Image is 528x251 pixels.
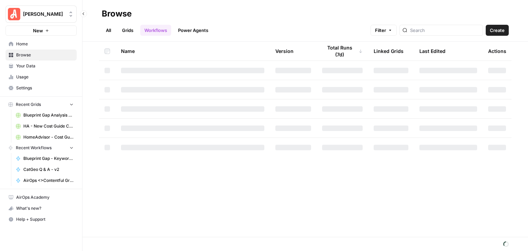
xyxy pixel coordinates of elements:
[121,42,264,61] div: Name
[371,25,397,36] button: Filter
[375,27,386,34] span: Filter
[5,99,77,110] button: Recent Grids
[23,166,74,173] span: CatGeo Q & A - v2
[23,134,74,140] span: HomeAdvisor - Cost Guide Updates
[419,42,445,61] div: Last Edited
[16,85,74,91] span: Settings
[5,50,77,61] a: Browse
[5,214,77,225] button: Help + Support
[374,42,404,61] div: Linked Grids
[5,143,77,153] button: Recent Workflows
[140,25,171,36] a: Workflows
[5,72,77,83] a: Usage
[174,25,212,36] a: Power Agents
[23,11,65,18] span: [PERSON_NAME]
[5,6,77,23] button: Workspace: Angi
[5,203,77,214] button: What's new?
[5,39,77,50] a: Home
[5,192,77,203] a: AirOps Academy
[490,27,505,34] span: Create
[102,8,132,19] div: Browse
[16,194,74,200] span: AirOps Academy
[5,61,77,72] a: Your Data
[13,175,77,186] a: AirOps <>Contentful Grouped Answers per Question CSV
[16,101,41,108] span: Recent Grids
[8,8,20,20] img: Angi Logo
[410,27,480,34] input: Search
[488,42,506,61] div: Actions
[16,145,52,151] span: Recent Workflows
[16,41,74,47] span: Home
[23,177,74,184] span: AirOps <>Contentful Grouped Answers per Question CSV
[118,25,137,36] a: Grids
[23,123,74,129] span: HA - New Cost Guide Creation Grid
[322,42,363,61] div: Total Runs (7d)
[6,203,76,214] div: What's new?
[23,155,74,162] span: Blueprint Gap - Keyword Idea Generator
[16,74,74,80] span: Usage
[16,52,74,58] span: Browse
[13,110,77,121] a: Blueprint Gap Analysis Grid
[102,25,115,36] a: All
[13,153,77,164] a: Blueprint Gap - Keyword Idea Generator
[5,25,77,36] button: New
[23,112,74,118] span: Blueprint Gap Analysis Grid
[5,83,77,94] a: Settings
[13,164,77,175] a: CatGeo Q & A - v2
[13,132,77,143] a: HomeAdvisor - Cost Guide Updates
[16,63,74,69] span: Your Data
[275,42,294,61] div: Version
[13,121,77,132] a: HA - New Cost Guide Creation Grid
[16,216,74,222] span: Help + Support
[33,27,43,34] span: New
[486,25,509,36] button: Create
